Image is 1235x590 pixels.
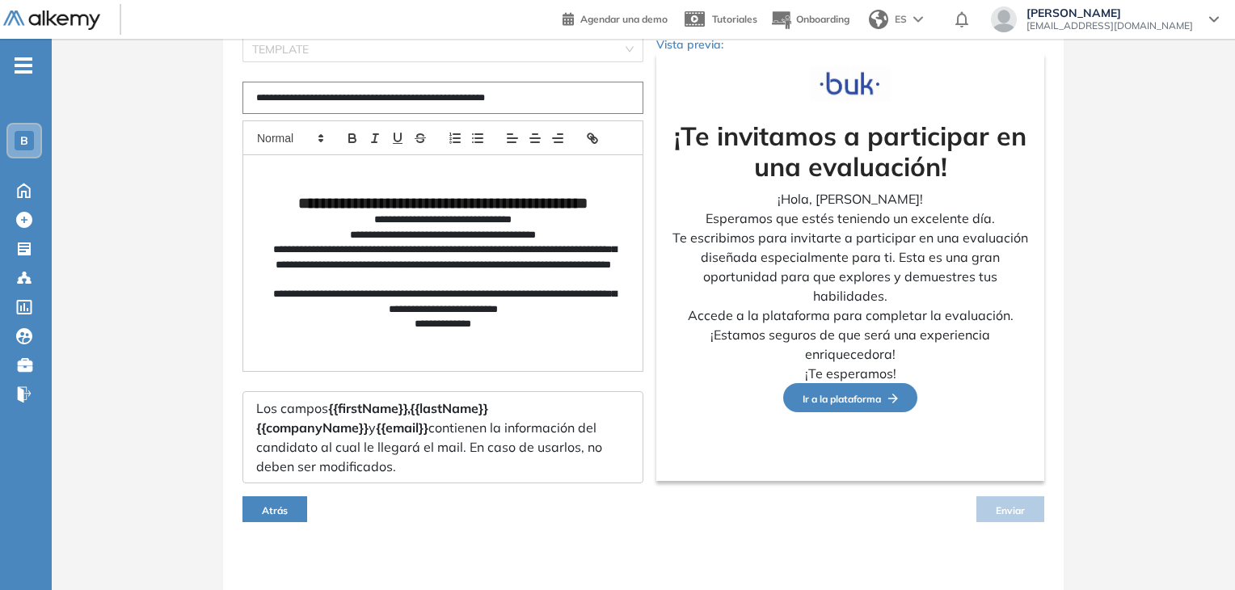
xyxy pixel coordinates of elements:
[796,13,849,25] span: Onboarding
[1026,19,1193,32] span: [EMAIL_ADDRESS][DOMAIN_NAME]
[996,504,1025,516] span: Enviar
[669,306,1031,364] p: Accede a la plataforma para completar la evaluación. ¡Estamos seguros de que será una experiencia...
[881,394,898,403] img: Flecha
[895,12,907,27] span: ES
[712,13,757,25] span: Tutoriales
[1026,6,1193,19] span: [PERSON_NAME]
[669,228,1031,306] p: Te escribimos para invitarte a participar en una evaluación diseñada especialmente para ti. Esta ...
[580,13,668,25] span: Agendar una demo
[3,11,100,31] img: Logo
[20,134,28,147] span: B
[869,10,888,29] img: world
[1154,512,1235,590] iframe: Chat Widget
[669,364,1031,383] p: ¡Te esperamos!
[770,2,849,37] button: Onboarding
[376,419,428,436] span: {{email}}
[656,36,1044,53] p: Vista previa:
[1154,512,1235,590] div: Widget de chat
[810,66,891,101] img: Logo de la compañía
[669,209,1031,228] p: Esperamos que estés teniendo un excelente día.
[913,16,923,23] img: arrow
[242,496,307,522] button: Atrás
[803,393,898,405] span: Ir a la plataforma
[262,504,288,516] span: Atrás
[563,8,668,27] a: Agendar una demo
[242,391,643,483] div: Los campos y contienen la información del candidato al cual le llegará el mail. En caso de usarlo...
[783,383,917,413] button: Ir a la plataformaFlecha
[669,189,1031,209] p: ¡Hola, [PERSON_NAME]!
[674,120,1026,183] strong: ¡Te invitamos a participar en una evaluación!
[328,400,410,416] span: {{firstName}},
[256,419,369,436] span: {{companyName}}
[15,64,32,67] i: -
[410,400,488,416] span: {{lastName}}
[976,496,1044,522] button: Enviar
